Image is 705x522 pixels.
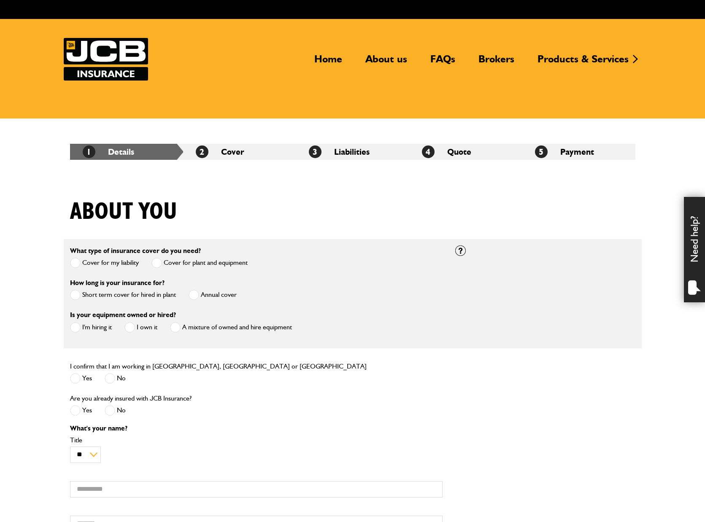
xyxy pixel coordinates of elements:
[70,437,443,444] label: Title
[70,363,367,370] label: I confirm that I am working in [GEOGRAPHIC_DATA], [GEOGRAPHIC_DATA] or [GEOGRAPHIC_DATA]
[70,290,176,300] label: Short term cover for hired in plant
[64,38,148,81] a: JCB Insurance Services
[105,405,126,416] label: No
[70,198,177,226] h1: About you
[70,322,112,333] label: I'm hiring it
[70,258,139,268] label: Cover for my liability
[70,395,192,402] label: Are you already insured with JCB Insurance?
[535,145,548,158] span: 5
[522,144,635,160] li: Payment
[70,425,443,432] p: What's your name?
[70,405,92,416] label: Yes
[70,280,165,286] label: How long is your insurance for?
[308,53,348,72] a: Home
[309,145,321,158] span: 3
[684,197,705,302] div: Need help?
[170,322,292,333] label: A mixture of owned and hire equipment
[124,322,157,333] label: I own it
[196,145,208,158] span: 2
[151,258,248,268] label: Cover for plant and equipment
[409,144,522,160] li: Quote
[359,53,413,72] a: About us
[472,53,521,72] a: Brokers
[183,144,296,160] li: Cover
[70,373,92,384] label: Yes
[105,373,126,384] label: No
[83,145,95,158] span: 1
[64,38,148,81] img: JCB Insurance Services logo
[296,144,409,160] li: Liabilities
[70,248,201,254] label: What type of insurance cover do you need?
[70,312,176,318] label: Is your equipment owned or hired?
[70,144,183,160] li: Details
[189,290,237,300] label: Annual cover
[531,53,635,72] a: Products & Services
[422,145,435,158] span: 4
[424,53,462,72] a: FAQs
